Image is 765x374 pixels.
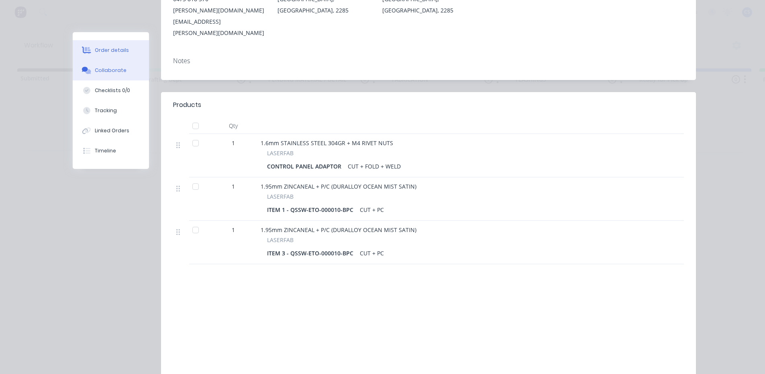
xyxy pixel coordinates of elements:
[95,67,126,74] div: Collaborate
[357,204,387,216] div: CUT + PC
[267,247,357,259] div: ITEM 3 - QSSW-ETO-000010-BPC
[95,147,116,154] div: Timeline
[261,139,393,147] span: 1.6mm STAINLESS STEEL 304GR + M4 RIVET NUTS
[173,57,684,65] div: Notes
[173,100,201,110] div: Products
[209,118,257,134] div: Qty
[232,182,235,191] span: 1
[73,141,149,161] button: Timeline
[357,247,387,259] div: CUT + PC
[73,80,149,101] button: Checklists 0/0
[173,5,265,39] div: [PERSON_NAME][DOMAIN_NAME][EMAIL_ADDRESS][PERSON_NAME][DOMAIN_NAME]
[95,107,117,114] div: Tracking
[73,40,149,60] button: Order details
[232,139,235,147] span: 1
[267,149,294,157] span: LASERFAB
[267,192,294,201] span: LASERFAB
[267,160,345,172] div: CONTROL PANEL ADAPTOR
[261,226,416,234] span: 1.95mm ZINCANEAL + P/C (DURALLOY OCEAN MIST SATIN)
[232,226,235,234] span: 1
[267,204,357,216] div: ITEM 1 - QSSW-ETO-000010-BPC
[267,236,294,244] span: LASERFAB
[73,121,149,141] button: Linked Orders
[95,87,130,94] div: Checklists 0/0
[73,60,149,80] button: Collaborate
[95,47,129,54] div: Order details
[345,160,404,172] div: CUT + FOLD + WELD
[95,127,129,134] div: Linked Orders
[73,101,149,121] button: Tracking
[261,183,416,190] span: 1.95mm ZINCANEAL + P/C (DURALLOY OCEAN MIST SATIN)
